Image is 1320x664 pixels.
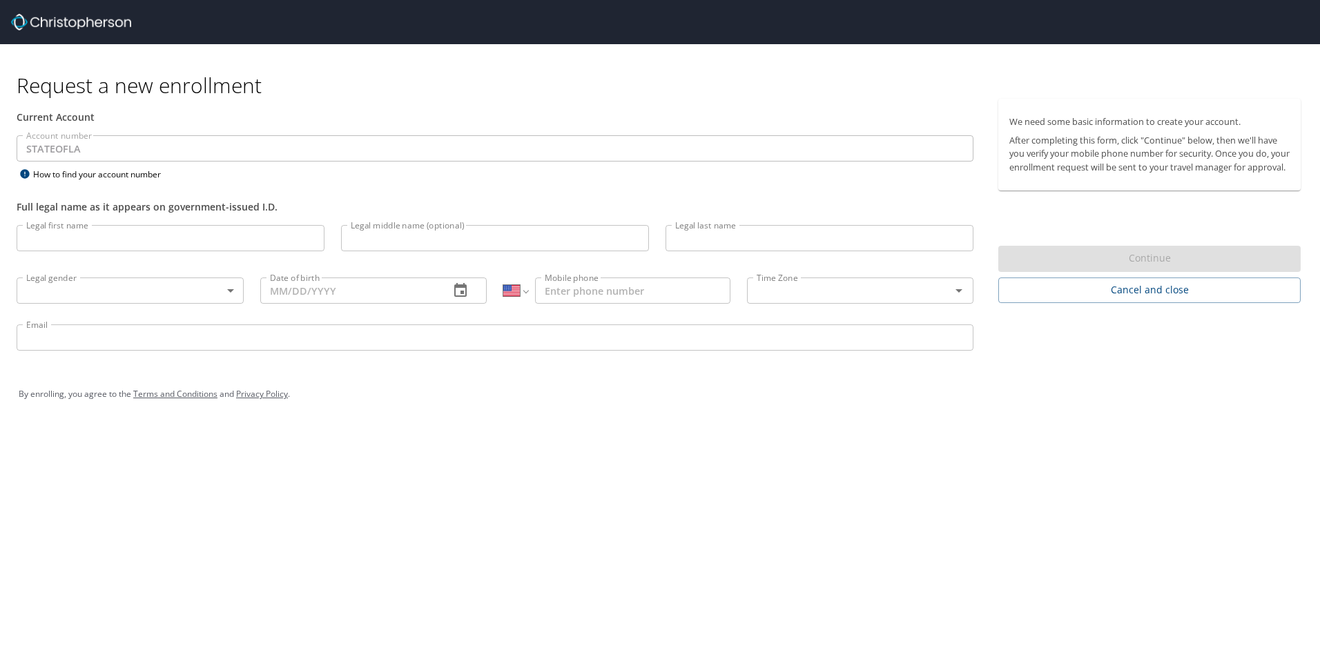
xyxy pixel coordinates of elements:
input: MM/DD/YYYY [260,277,439,304]
span: Cancel and close [1009,282,1290,299]
p: After completing this form, click "Continue" below, then we'll have you verify your mobile phone ... [1009,134,1290,174]
input: Enter phone number [535,277,730,304]
a: Privacy Policy [236,388,288,400]
div: Full legal name as it appears on government-issued I.D. [17,199,973,214]
div: Current Account [17,110,973,124]
div: By enrolling, you agree to the and . [19,377,1301,411]
div: How to find your account number [17,166,189,183]
button: Cancel and close [998,277,1301,303]
h1: Request a new enrollment [17,72,1312,99]
button: Open [949,281,969,300]
a: Terms and Conditions [133,388,217,400]
p: We need some basic information to create your account. [1009,115,1290,128]
div: ​ [17,277,244,304]
img: cbt logo [11,14,131,30]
